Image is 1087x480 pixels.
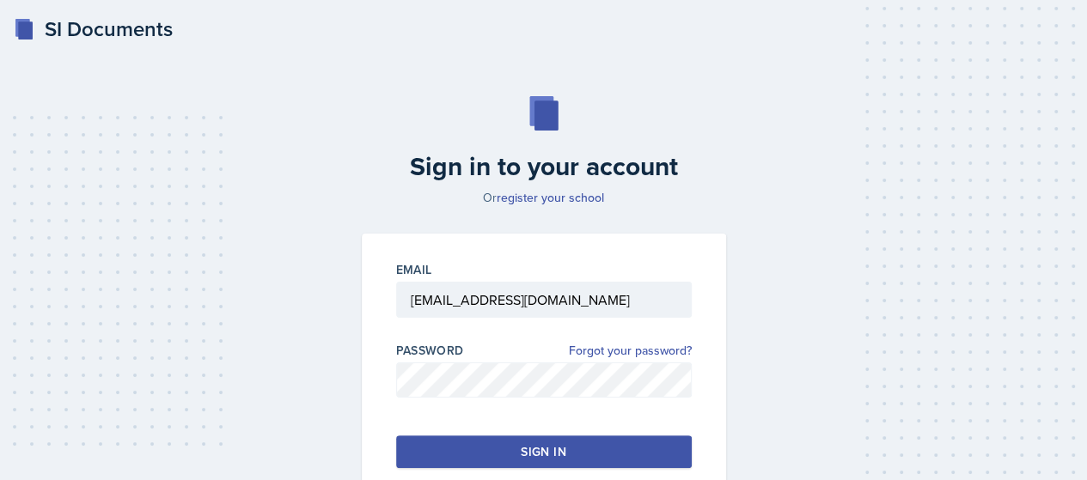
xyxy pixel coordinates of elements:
[396,261,432,278] label: Email
[396,435,692,468] button: Sign in
[521,443,565,460] div: Sign in
[351,189,736,206] p: Or
[396,282,692,318] input: Email
[569,342,692,360] a: Forgot your password?
[351,151,736,182] h2: Sign in to your account
[396,342,464,359] label: Password
[14,14,173,45] a: SI Documents
[497,189,604,206] a: register your school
